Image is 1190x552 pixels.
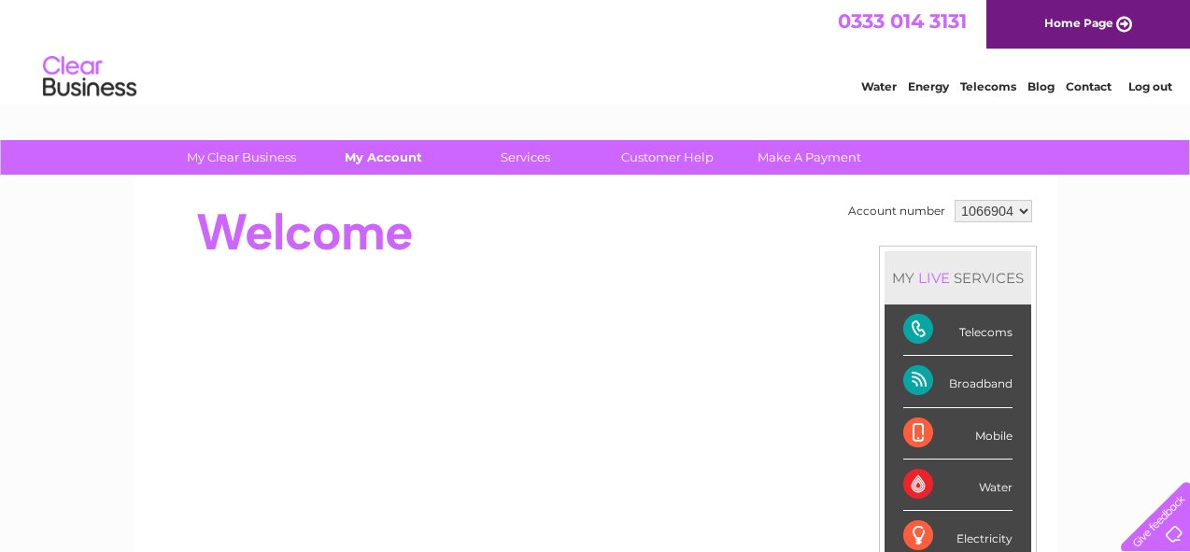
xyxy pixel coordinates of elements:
[908,79,949,93] a: Energy
[1128,79,1172,93] a: Log out
[903,304,1013,356] div: Telecoms
[914,269,954,287] div: LIVE
[960,79,1016,93] a: Telecoms
[838,9,967,33] a: 0333 014 3131
[164,140,319,175] a: My Clear Business
[843,195,950,227] td: Account number
[885,251,1031,304] div: MY SERVICES
[1027,79,1055,93] a: Blog
[448,140,602,175] a: Services
[903,408,1013,460] div: Mobile
[1066,79,1112,93] a: Contact
[590,140,744,175] a: Customer Help
[903,460,1013,511] div: Water
[306,140,460,175] a: My Account
[42,49,137,106] img: logo.png
[732,140,886,175] a: Make A Payment
[155,10,1038,91] div: Clear Business is a trading name of Verastar Limited (registered in [GEOGRAPHIC_DATA] No. 3667643...
[903,356,1013,407] div: Broadband
[861,79,897,93] a: Water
